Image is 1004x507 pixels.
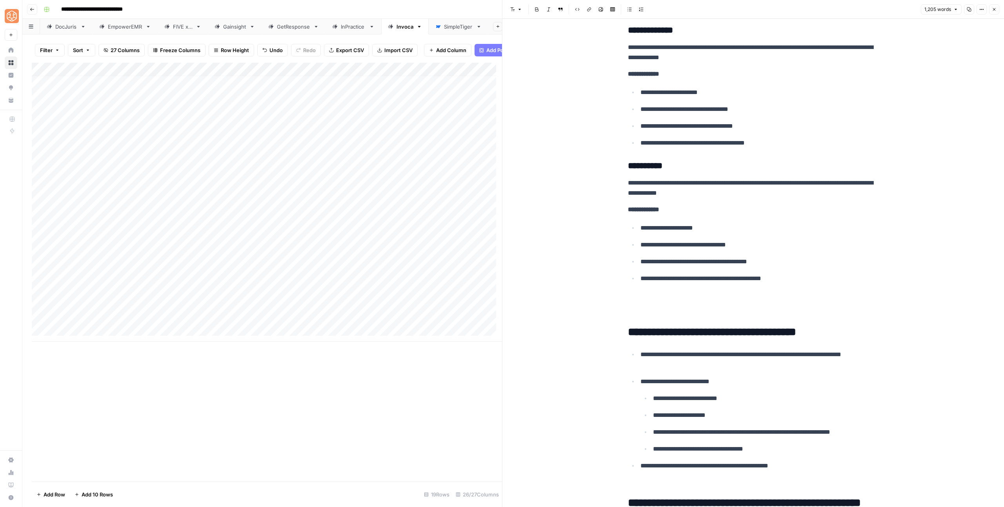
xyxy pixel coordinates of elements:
[93,19,158,34] a: EmpowerEMR
[40,19,93,34] a: DocJuris
[429,19,488,34] a: SimpleTiger
[475,44,534,56] button: Add Power Agent
[341,23,366,31] div: InPractice
[5,69,17,81] a: Insights
[173,23,193,31] div: FIVE x 5
[257,44,288,56] button: Undo
[421,488,453,501] div: 19 Rows
[32,488,70,501] button: Add Row
[148,44,206,56] button: Freeze Columns
[326,19,381,34] a: InPractice
[73,46,83,54] span: Sort
[924,6,951,13] span: 1,205 words
[324,44,369,56] button: Export CSV
[35,44,65,56] button: Filter
[221,46,249,54] span: Row Height
[5,6,17,26] button: Workspace: SimpleTiger
[381,19,429,34] a: Invoca
[98,44,145,56] button: 27 Columns
[208,19,262,34] a: Gainsight
[5,44,17,56] a: Home
[5,454,17,466] a: Settings
[303,46,316,54] span: Redo
[424,44,471,56] button: Add Column
[5,466,17,479] a: Usage
[5,9,19,23] img: SimpleTiger Logo
[223,23,246,31] div: Gainsight
[384,46,413,54] span: Import CSV
[486,46,529,54] span: Add Power Agent
[444,23,473,31] div: SimpleTiger
[44,491,65,498] span: Add Row
[277,23,310,31] div: GetResponse
[262,19,326,34] a: GetResponse
[111,46,140,54] span: 27 Columns
[82,491,113,498] span: Add 10 Rows
[5,491,17,504] button: Help + Support
[397,23,413,31] div: Invoca
[291,44,321,56] button: Redo
[108,23,142,31] div: EmpowerEMR
[5,81,17,94] a: Opportunities
[158,19,208,34] a: FIVE x 5
[453,488,502,501] div: 26/27 Columns
[40,46,53,54] span: Filter
[68,44,95,56] button: Sort
[269,46,283,54] span: Undo
[921,4,962,14] button: 1,205 words
[436,46,466,54] span: Add Column
[5,479,17,491] a: Learning Hub
[372,44,418,56] button: Import CSV
[70,488,118,501] button: Add 10 Rows
[336,46,364,54] span: Export CSV
[55,23,77,31] div: DocJuris
[209,44,254,56] button: Row Height
[160,46,200,54] span: Freeze Columns
[5,56,17,69] a: Browse
[5,94,17,107] a: Your Data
